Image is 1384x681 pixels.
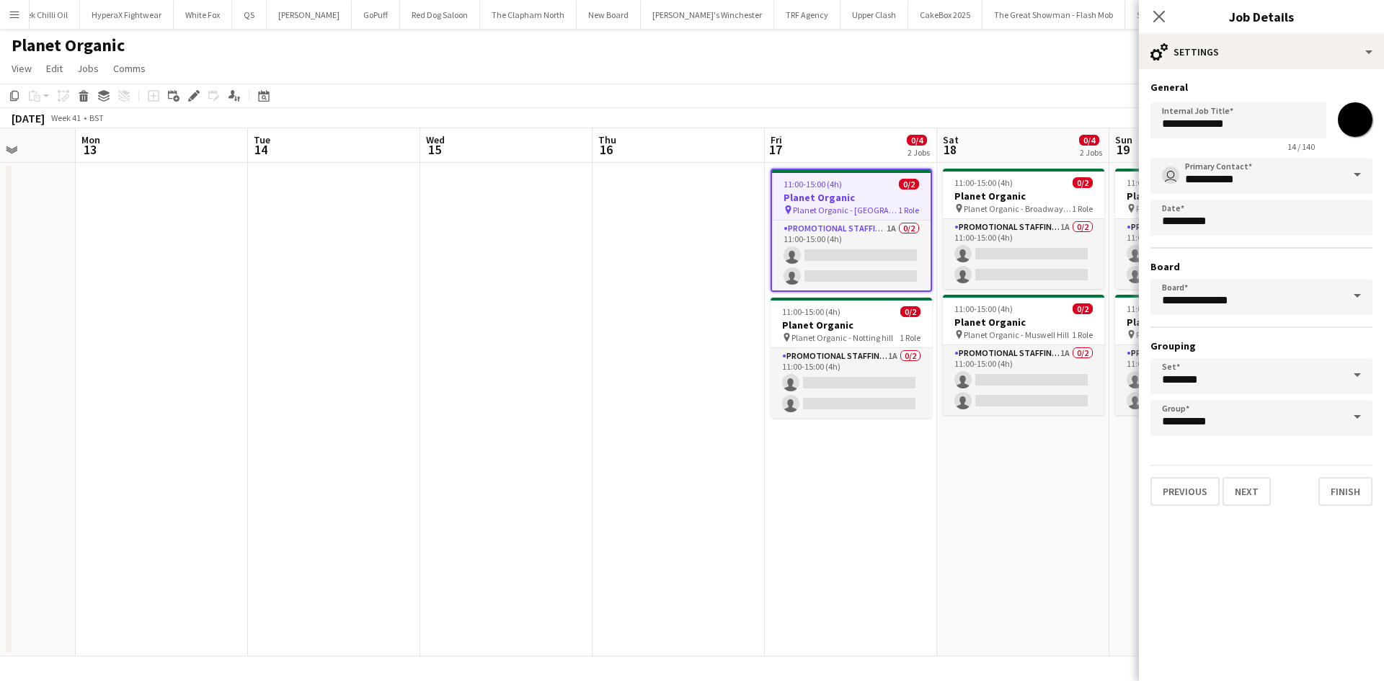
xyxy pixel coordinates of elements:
h3: Planet Organic [772,191,931,204]
app-job-card: 11:00-15:00 (4h)0/2Planet Organic Planet Organic - [GEOGRAPHIC_DATA]1 RolePromotional Staffing (B... [1115,295,1277,415]
span: 11:00-15:00 (4h) [1127,303,1185,314]
button: New Board [577,1,641,29]
button: TRF Agency [774,1,840,29]
span: 0/2 [900,306,921,317]
span: Comms [113,62,146,75]
a: Jobs [71,59,105,78]
button: [PERSON_NAME] [267,1,352,29]
span: 1 Role [1072,203,1093,214]
h3: Board [1150,260,1372,273]
span: 0/2 [899,179,919,190]
app-job-card: 11:00-15:00 (4h)0/2Planet Organic Planet Organic - [GEOGRAPHIC_DATA]1 RolePromotional Staffing (B... [1115,169,1277,289]
span: Week 41 [48,112,84,123]
button: The Great Showman - Flash Mob [982,1,1125,29]
span: 0/4 [907,135,927,146]
h3: General [1150,81,1372,94]
app-job-card: 11:00-15:00 (4h)0/2Planet Organic Planet Organic - Muswell Hill1 RolePromotional Staffing (Brand ... [943,295,1104,415]
span: Edit [46,62,63,75]
h3: Job Details [1139,7,1384,26]
button: White Fox [174,1,232,29]
button: CakeBox 2025 [908,1,982,29]
span: Sat [943,133,959,146]
span: Planet Organic - Broadway Market [964,203,1072,214]
a: View [6,59,37,78]
h3: Grouping [1150,339,1372,352]
span: 14 / 140 [1276,141,1326,152]
app-job-card: 11:00-15:00 (4h)0/2Planet Organic Planet Organic - [GEOGRAPHIC_DATA]1 RolePromotional Staffing (B... [771,169,932,292]
span: Planet Organic - [GEOGRAPHIC_DATA] [1136,329,1244,340]
button: Sneak Energy [1125,1,1199,29]
h3: Planet Organic [943,190,1104,202]
span: Jobs [77,62,99,75]
span: Planet Organic - Muswell Hill [964,329,1069,340]
a: Edit [40,59,68,78]
div: Settings [1139,35,1384,69]
span: 14 [252,141,270,158]
div: 2 Jobs [908,147,930,158]
h3: Planet Organic [1115,190,1277,202]
button: The Clapham North [480,1,577,29]
span: 11:00-15:00 (4h) [1127,177,1185,188]
span: Planet Organic - Notting hill [791,332,893,343]
app-card-role: Promotional Staffing (Brand Ambassadors)1A0/211:00-15:00 (4h) [1115,219,1277,289]
button: Previous [1150,477,1220,506]
span: 1 Role [900,332,921,343]
span: Thu [598,133,616,146]
a: Comms [107,59,151,78]
span: 0/2 [1073,303,1093,314]
div: [DATE] [12,111,45,125]
span: 18 [941,141,959,158]
button: GoPuff [352,1,400,29]
button: Finish [1318,477,1372,506]
span: 0/4 [1079,135,1099,146]
span: 11:00-15:00 (4h) [782,306,840,317]
span: 16 [596,141,616,158]
div: 2 Jobs [1080,147,1102,158]
span: 0/2 [1073,177,1093,188]
app-card-role: Promotional Staffing (Brand Ambassadors)1A0/211:00-15:00 (4h) [1115,345,1277,415]
span: 13 [79,141,100,158]
span: Sun [1115,133,1132,146]
span: Planet Organic - [GEOGRAPHIC_DATA] [793,205,898,215]
span: 11:00-15:00 (4h) [954,303,1013,314]
span: Wed [426,133,445,146]
span: 1 Role [898,205,919,215]
h3: Planet Organic [771,319,932,331]
span: Mon [81,133,100,146]
span: Planet Organic - [GEOGRAPHIC_DATA] [1136,203,1244,214]
button: Upper Clash [840,1,908,29]
span: 19 [1113,141,1132,158]
h3: Planet Organic [943,316,1104,329]
span: 15 [424,141,445,158]
div: BST [89,112,104,123]
button: HyperaX Fightwear [80,1,174,29]
span: Fri [771,133,782,146]
span: Tue [254,133,270,146]
h3: Planet Organic [1115,316,1277,329]
app-card-role: Promotional Staffing (Brand Ambassadors)1A0/211:00-15:00 (4h) [772,221,931,290]
span: 11:00-15:00 (4h) [954,177,1013,188]
span: View [12,62,32,75]
span: 11:00-15:00 (4h) [784,179,842,190]
app-card-role: Promotional Staffing (Brand Ambassadors)1A0/211:00-15:00 (4h) [943,219,1104,289]
app-card-role: Promotional Staffing (Brand Ambassadors)1A0/211:00-15:00 (4h) [771,348,932,418]
button: Next [1223,477,1271,506]
app-job-card: 11:00-15:00 (4h)0/2Planet Organic Planet Organic - Notting hill1 RolePromotional Staffing (Brand ... [771,298,932,418]
button: Red Dog Saloon [400,1,480,29]
app-job-card: 11:00-15:00 (4h)0/2Planet Organic Planet Organic - Broadway Market1 RolePromotional Staffing (Bra... [943,169,1104,289]
button: [PERSON_NAME]'s Winchester [641,1,774,29]
h1: Planet Organic [12,35,125,56]
button: QS [232,1,267,29]
span: 1 Role [1072,329,1093,340]
app-card-role: Promotional Staffing (Brand Ambassadors)1A0/211:00-15:00 (4h) [943,345,1104,415]
span: 17 [768,141,782,158]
